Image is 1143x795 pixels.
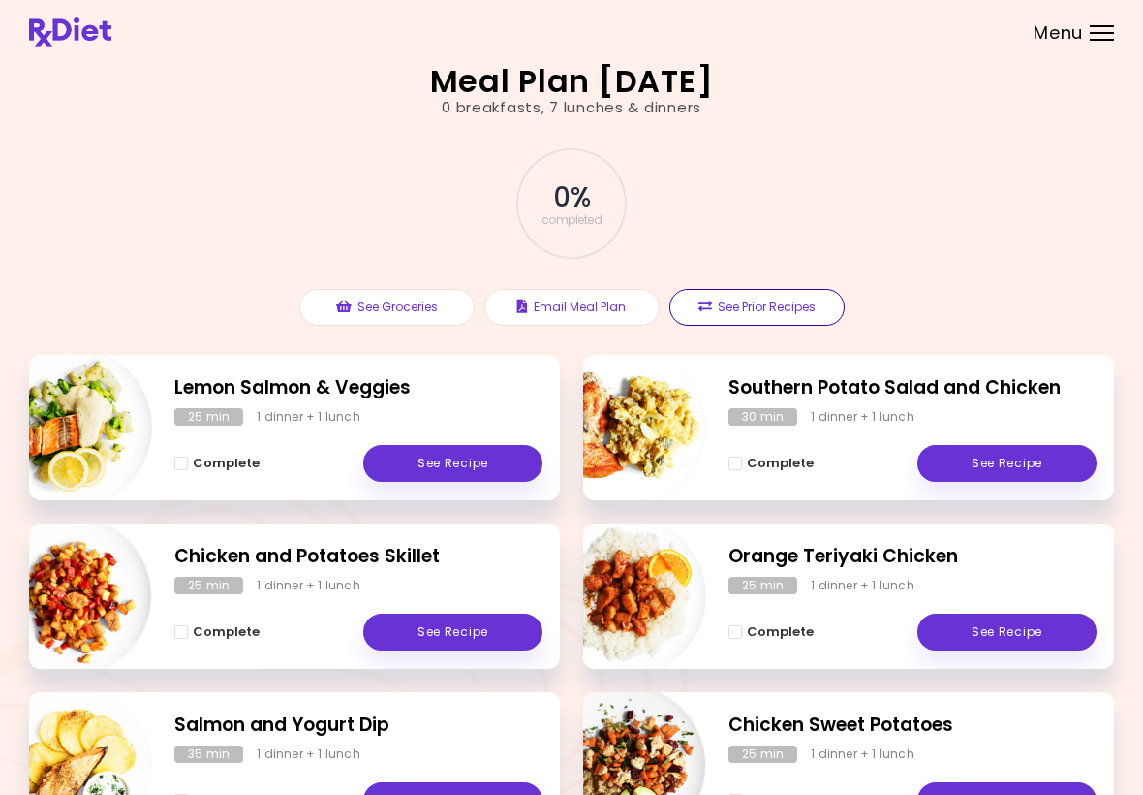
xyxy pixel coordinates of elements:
[174,620,260,644] button: Complete - Chicken and Potatoes Skillet
[442,97,701,119] div: 0 breakfasts , 7 lunches & dinners
[917,445,1097,482] a: See Recipe - Southern Potato Salad and Chicken
[811,408,914,426] div: 1 dinner + 1 lunch
[728,577,797,594] div: 25 min
[174,374,542,402] h2: Lemon Salmon & Veggies
[299,289,475,326] button: See Groceries
[917,614,1097,651] a: See Recipe - Orange Teriyaki Chicken
[257,577,360,594] div: 1 dinner + 1 lunch
[363,445,542,482] a: See Recipe - Lemon Salmon & Veggies
[728,408,797,426] div: 30 min
[545,516,706,677] img: Info - Orange Teriyaki Chicken
[174,712,542,740] h2: Salmon and Yogurt Dip
[811,746,914,763] div: 1 dinner + 1 lunch
[545,347,706,508] img: Info - Southern Potato Salad and Chicken
[363,614,542,651] a: See Recipe - Chicken and Potatoes Skillet
[193,456,260,471] span: Complete
[728,746,797,763] div: 25 min
[257,746,360,763] div: 1 dinner + 1 lunch
[174,577,243,594] div: 25 min
[811,577,914,594] div: 1 dinner + 1 lunch
[193,624,260,640] span: Complete
[174,746,243,763] div: 35 min
[728,543,1097,571] h2: Orange Teriyaki Chicken
[669,289,845,326] button: See Prior Recipes
[257,408,360,426] div: 1 dinner + 1 lunch
[747,624,814,640] span: Complete
[174,543,542,571] h2: Chicken and Potatoes Skillet
[174,452,260,475] button: Complete - Lemon Salmon & Veggies
[728,374,1097,402] h2: Southern Potato Salad and Chicken
[29,17,111,47] img: RxDiet
[728,452,814,475] button: Complete - Southern Potato Salad and Chicken
[553,181,589,214] span: 0 %
[728,620,814,644] button: Complete - Orange Teriyaki Chicken
[1034,24,1083,42] span: Menu
[174,408,243,426] div: 25 min
[728,712,1097,740] h2: Chicken Sweet Potatoes
[747,456,814,471] span: Complete
[484,289,660,326] button: Email Meal Plan
[430,66,714,97] h2: Meal Plan [DATE]
[541,214,602,226] span: completed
